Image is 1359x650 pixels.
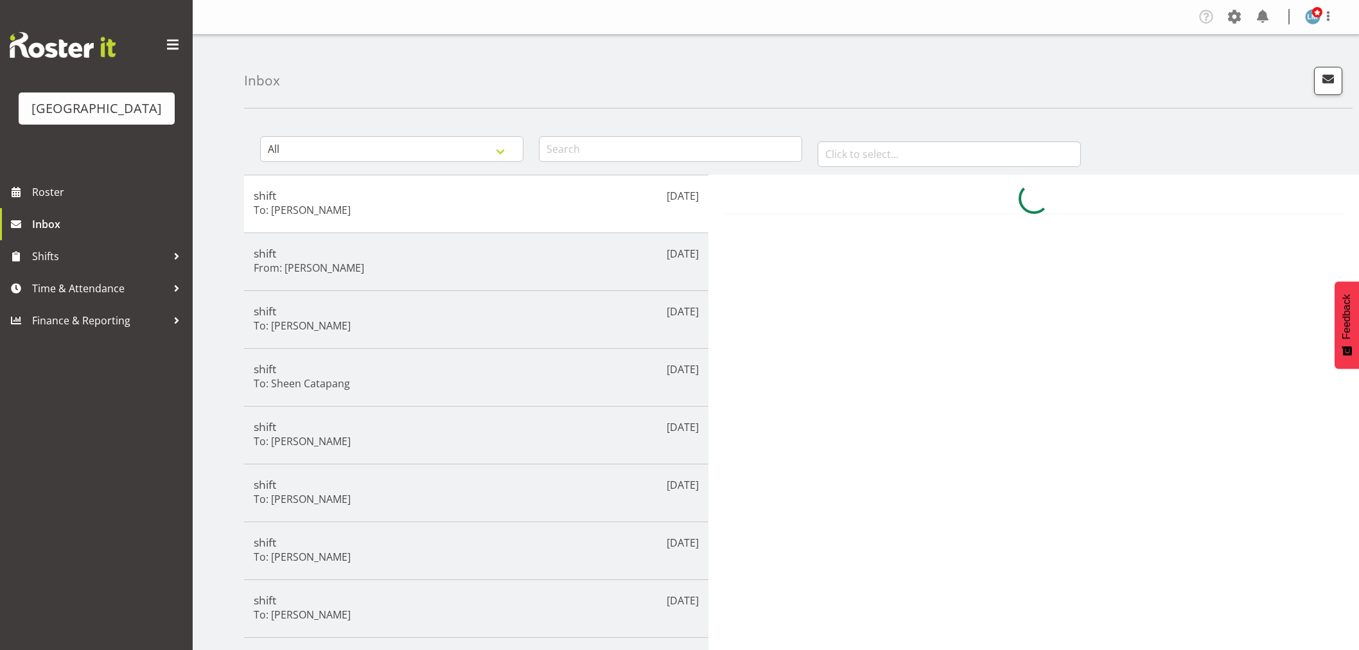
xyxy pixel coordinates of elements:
h5: shift [254,188,699,202]
h6: From: [PERSON_NAME] [254,261,364,274]
h6: To: [PERSON_NAME] [254,319,351,332]
h5: shift [254,535,699,549]
h6: To: [PERSON_NAME] [254,435,351,448]
h6: To: [PERSON_NAME] [254,204,351,216]
p: [DATE] [667,188,699,204]
p: [DATE] [667,246,699,261]
p: [DATE] [667,419,699,435]
p: [DATE] [667,535,699,550]
h6: To: Sheen Catapang [254,377,350,390]
h5: shift [254,362,699,376]
h5: shift [254,419,699,434]
input: Click to select... [818,141,1081,167]
span: Time & Attendance [32,279,167,298]
span: Inbox [32,215,186,234]
button: Feedback - Show survey [1335,281,1359,369]
h6: To: [PERSON_NAME] [254,550,351,563]
img: lesley-mckenzie127.jpg [1305,9,1320,24]
span: Shifts [32,247,167,266]
p: [DATE] [667,593,699,608]
h5: shift [254,304,699,318]
h4: Inbox [244,73,280,88]
img: Rosterit website logo [10,32,116,58]
span: Roster [32,182,186,202]
div: [GEOGRAPHIC_DATA] [31,99,162,118]
span: Finance & Reporting [32,311,167,330]
h5: shift [254,593,699,607]
input: Search [539,136,802,162]
h5: shift [254,477,699,491]
p: [DATE] [667,362,699,377]
h5: shift [254,246,699,260]
p: [DATE] [667,304,699,319]
p: [DATE] [667,477,699,493]
h6: To: [PERSON_NAME] [254,608,351,621]
h6: To: [PERSON_NAME] [254,493,351,505]
span: Feedback [1341,294,1353,339]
